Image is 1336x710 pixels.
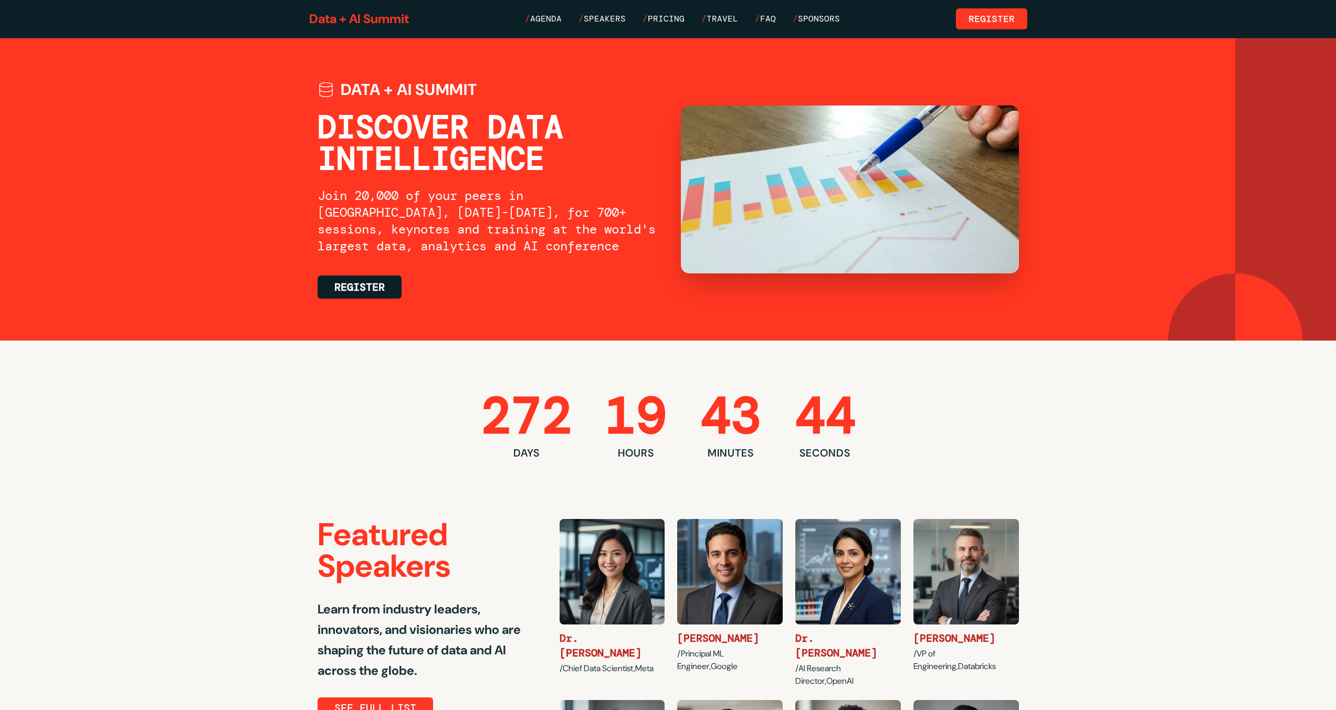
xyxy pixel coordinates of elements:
[793,13,840,25] a: /Sponsors
[578,13,584,24] span: /
[795,391,856,441] div: 44
[606,446,667,460] div: HOURS
[481,446,572,460] div: DAYS
[913,648,1019,673] p: / VP of Engineering , Databricks
[525,13,562,25] a: /Agenda
[309,10,409,27] a: Data + AI Summit
[701,13,707,24] span: /
[560,519,665,624] img: Dr. Sarah Chen headshot
[341,80,477,99] h1: Data + AI Summit
[578,13,626,25] a: /Speakers
[795,446,856,460] div: SECONDS
[606,391,667,441] div: 19
[793,13,798,24] span: /
[677,519,783,624] img: Marcus Rodriguez headshot
[795,631,901,660] h3: Dr. [PERSON_NAME]
[318,599,534,681] p: Learn from industry leaders, innovators, and visionaries who are shaping the future of data and A...
[677,648,783,673] p: / Principal ML Engineer , Google
[913,519,1019,624] img: James Thompson headshot
[795,662,901,687] p: / AI Research Director , OpenAI
[318,275,402,299] a: Register
[643,13,685,25] a: /Pricing
[700,446,761,460] div: MINUTES
[956,8,1027,29] a: Register
[755,13,760,24] span: /
[318,187,656,255] h2: Join 20,000 of your peers in [GEOGRAPHIC_DATA], [DATE]-[DATE], for 700+ sessions, keynotes and tr...
[318,112,656,175] h1: DISCOVER DATA INTELLIGENCE
[560,631,665,660] h3: Dr. [PERSON_NAME]
[913,631,1019,645] h3: [PERSON_NAME]
[701,13,738,25] a: /Travel
[755,13,776,25] a: /FAQ
[643,13,648,24] span: /
[795,519,901,624] img: Dr. Priya Patel headshot
[681,105,1019,273] video: Your browser does not support the video tag.
[700,391,761,441] div: 43
[560,662,665,675] p: / Chief Data Scientist , Meta
[318,519,534,582] h2: Featured Speakers
[481,391,572,441] div: 272
[677,631,783,645] h3: [PERSON_NAME]
[525,13,530,24] span: /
